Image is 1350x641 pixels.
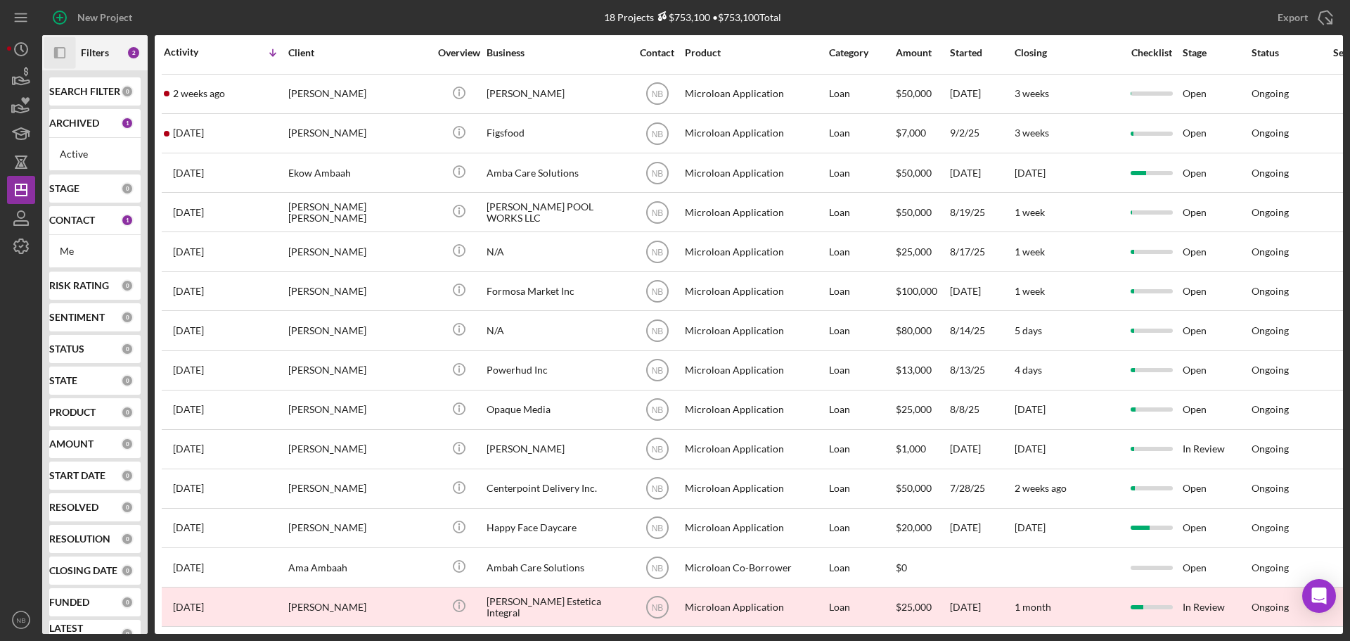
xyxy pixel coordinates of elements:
[49,565,117,576] b: CLOSING DATE
[173,562,204,573] time: 2025-07-14 14:32
[49,343,84,355] b: STATUS
[829,75,894,113] div: Loan
[288,549,429,586] div: Ama Ambaah
[42,4,146,32] button: New Project
[685,549,825,586] div: Microloan Co-Borrower
[950,391,1013,429] div: 8/8/25
[896,87,932,99] span: $50,000
[896,443,926,455] span: $1,000
[685,233,825,270] div: Microloan Application
[173,602,204,613] time: 2025-05-13 13:25
[121,596,134,609] div: 0
[49,533,110,545] b: RESOLUTION
[651,563,663,573] text: NB
[1183,509,1250,547] div: Open
[121,628,134,640] div: 0
[173,207,204,218] time: 2025-08-20 01:48
[49,407,96,418] b: PRODUCT
[829,588,894,626] div: Loan
[896,521,932,533] span: $20,000
[950,588,1013,626] div: [DATE]
[127,46,141,60] div: 2
[950,47,1013,58] div: Started
[49,183,79,194] b: STAGE
[173,364,204,376] time: 2025-08-13 15:28
[651,89,663,99] text: NB
[288,154,429,191] div: Ekow Ambaah
[16,616,25,624] text: NB
[896,246,932,258] span: $25,000
[1015,364,1042,376] time: 4 days
[896,588,949,626] div: $25,000
[49,597,89,608] b: FUNDED
[49,86,120,97] b: SEARCH FILTER
[685,588,825,626] div: Microloan Application
[1015,246,1045,258] time: 1 week
[685,272,825,310] div: Microloan Application
[685,154,825,191] div: Microloan Application
[1252,246,1289,258] div: Ongoing
[1264,4,1343,32] button: Export
[651,484,663,494] text: NB
[950,431,1013,468] div: [DATE]
[1015,443,1046,455] time: [DATE]
[1015,127,1049,139] time: 3 weeks
[1252,325,1289,336] div: Ongoing
[77,4,132,32] div: New Project
[1252,404,1289,415] div: Ongoing
[829,272,894,310] div: Loan
[1302,579,1336,613] div: Open Intercom Messenger
[829,154,894,191] div: Loan
[950,233,1013,270] div: 8/17/25
[896,482,932,494] span: $50,000
[1252,562,1289,573] div: Ongoing
[173,286,204,297] time: 2025-08-16 19:37
[49,375,77,386] b: STATE
[829,47,894,58] div: Category
[1183,312,1250,349] div: Open
[685,470,825,507] div: Microloan Application
[1183,47,1250,58] div: Stage
[896,364,932,376] span: $13,000
[1252,47,1319,58] div: Status
[896,127,926,139] span: $7,000
[173,483,204,494] time: 2025-08-06 17:15
[173,404,204,415] time: 2025-08-08 19:25
[487,272,627,310] div: Formosa Market Inc
[1015,521,1046,533] time: [DATE]
[487,352,627,389] div: Powerhud Inc
[49,312,105,323] b: SENTIMENT
[487,115,627,152] div: Figsfood
[121,85,134,98] div: 0
[685,75,825,113] div: Microloan Application
[121,564,134,577] div: 0
[685,431,825,468] div: Microloan Application
[487,391,627,429] div: Opaque Media
[604,11,781,23] div: 18 Projects • $753,100 Total
[49,502,98,513] b: RESOLVED
[173,325,204,336] time: 2025-08-14 22:54
[950,154,1013,191] div: [DATE]
[60,246,130,257] div: Me
[685,509,825,547] div: Microloan Application
[950,272,1013,310] div: [DATE]
[1278,4,1308,32] div: Export
[288,312,429,349] div: [PERSON_NAME]
[651,168,663,178] text: NB
[685,312,825,349] div: Microloan Application
[651,247,663,257] text: NB
[651,445,663,455] text: NB
[1015,87,1049,99] time: 3 weeks
[288,470,429,507] div: [PERSON_NAME]
[288,352,429,389] div: [PERSON_NAME]
[173,522,204,533] time: 2025-07-31 14:52
[950,115,1013,152] div: 9/2/25
[288,431,429,468] div: [PERSON_NAME]
[950,352,1013,389] div: 8/13/25
[950,193,1013,231] div: 8/19/25
[288,272,429,310] div: [PERSON_NAME]
[829,509,894,547] div: Loan
[1252,88,1289,99] div: Ongoing
[60,148,130,160] div: Active
[1183,233,1250,270] div: Open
